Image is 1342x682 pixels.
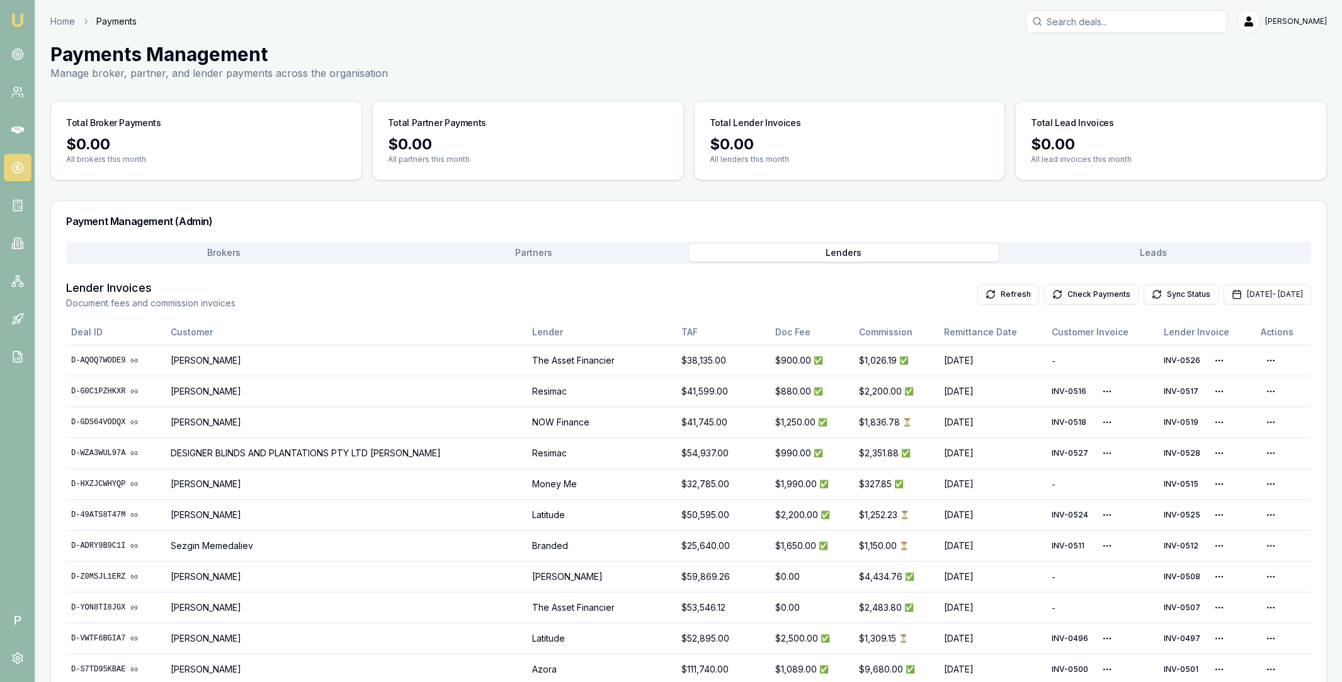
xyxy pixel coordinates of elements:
td: [DATE] [939,499,1046,530]
div: $111,740.00 [681,663,766,676]
span: - [1052,356,1055,366]
a: D-WZA3WUL97A [71,448,161,458]
div: $54,937.00 [681,447,766,459]
div: $0.00 [66,134,346,154]
span: Payment Received [899,355,909,366]
div: $53,546.12 [681,601,766,614]
a: D-S7TD95KBAE [71,664,161,674]
span: DB ID: cmersbcfz006gr84fl00sc3aa Xero ID: 201f1424-17b6-4644-a145-a75faeff80cf [1164,572,1204,582]
div: $2,483.80 [859,601,934,614]
span: Payment Received [821,633,830,644]
span: DB ID: cmes13ofs000511kf8bwrqtll Xero ID: 17417bc9-1a83-4814-ac9d-504615d9d6b9 [1052,541,1092,551]
span: Payment Received [905,572,914,582]
span: DB ID: cmeux1rgv000b2oznf0fwlcva Xero ID: 4bebbcac-2c13-4ca0-bbe3-e605310b11a6 [1052,417,1092,427]
h3: Total Broker Payments [66,117,161,129]
a: Home [50,15,75,28]
span: DB ID: cmf0a2hqz0005d4p4svg7xsrt Xero ID: af88b4d7-6fbb-4319-91b5-8427abb46092 [1164,355,1204,366]
h3: Total Partner Payments [388,117,486,129]
span: DB ID: cmezk2msq000mrr1rkiick85n Xero ID: fbbdbf3a-abc1-4d98-8d4c-8e8577c357b3 [1052,510,1092,520]
input: Search deals [1026,10,1227,33]
span: Payment Pending [899,633,908,644]
img: emu-icon-u.png [10,13,25,28]
button: Lenders [689,244,999,262]
div: $0.00 [775,570,849,583]
a: D-49ATS8T47M [71,510,161,520]
button: Check Payments [1044,284,1139,304]
span: - [1052,572,1055,582]
td: NOW Finance [527,407,676,437]
div: $2,200.00 [775,509,849,521]
button: Refresh [977,284,1039,304]
span: Payment Received [904,603,914,613]
span: Payment Received [819,664,829,674]
h3: Total Lender Invoices [710,117,801,129]
span: Payment Received [814,386,823,396]
span: DB ID: cmeqi3sn2009wcn8fw3tbn8n8 Xero ID: 27f79e74-8b70-4940-8e8a-90f35e8f9012 [1052,633,1092,644]
button: Partners [378,244,688,262]
div: $1,836.78 [859,416,934,429]
span: [PERSON_NAME] [1265,16,1327,26]
div: $0.00 [1031,134,1311,154]
h1: Payments Management [50,43,388,66]
td: [PERSON_NAME] [166,499,527,530]
a: D-YON8TI8JGX [71,603,161,613]
div: $59,869.26 [681,570,766,583]
a: D-ADRY9B9C1I [71,541,161,551]
div: $32,785.00 [681,478,766,490]
button: Brokers [69,244,378,262]
span: Payment Pending [902,417,912,427]
div: $990.00 [775,447,849,459]
div: $1,650.00 [775,540,849,552]
span: DB ID: cmeqi7ez9002dfyk2btncnmfy Xero ID: 4eb0469f-15dd-472c-a503-667ef51e511f [1052,664,1092,674]
th: Lender [527,320,676,345]
div: $4,434.76 [859,570,934,583]
div: $2,200.00 [859,385,934,398]
div: $880.00 [775,385,849,398]
td: [PERSON_NAME] [166,407,527,437]
td: [DATE] [939,530,1046,561]
div: $41,599.00 [681,385,766,398]
nav: breadcrumb [50,15,137,28]
th: Doc Fee [770,320,854,345]
div: $25,640.00 [681,540,766,552]
td: The Asset Financier [527,345,676,376]
h3: Payment Management (Admin) [66,216,1311,226]
td: Latitude [527,499,676,530]
p: Manage broker, partner, and lender payments across the organisation [50,66,388,81]
td: [PERSON_NAME] [527,561,676,592]
a: D-HXZJCWHYQP [71,479,161,489]
div: $1,150.00 [859,540,934,552]
td: [DATE] [939,623,1046,654]
td: [PERSON_NAME] [166,592,527,623]
td: Money Me [527,468,676,499]
div: $1,250.00 [775,416,849,429]
th: Remittance Date [939,320,1046,345]
span: DB ID: cmeuvfsv8002y119zdvco6xkv Xero ID: e68ca33f-d215-44ba-bd9a-a4e7c535a1e6 [1052,386,1092,396]
span: Payment Pending [900,510,909,520]
th: Customer Invoice [1047,320,1159,345]
div: $50,595.00 [681,509,766,521]
span: DB ID: cmeqozl37004gjzd37che9jcw Xero ID: 8f2171cf-dbc4-4673-8f4b-6b0c91650e49 [1164,603,1204,613]
span: P [4,606,31,634]
div: $41,745.00 [681,416,766,429]
div: $1,252.23 [859,509,934,521]
td: [DATE] [939,468,1046,499]
span: DB ID: cmes13py2000911kfsiqi1bal Xero ID: a049859a-945d-4084-beae-cd8ae2f62124 [1164,541,1204,551]
p: All partners this month [388,154,668,165]
h3: Total Lead Invoices [1031,117,1113,129]
td: [PERSON_NAME] [166,345,527,376]
div: $1,089.00 [775,663,849,676]
p: All brokers this month [66,154,346,165]
span: DB ID: cmezk2oko000qrr1r1n7ql55v Xero ID: d78eb3d7-d946-4f12-8234-863de07e5bee [1164,510,1204,520]
span: Payment Received [894,479,904,489]
td: [DATE] [939,345,1046,376]
td: The Asset Financier [527,592,676,623]
button: Sync Status [1144,284,1219,304]
span: Payment Received [814,355,823,366]
div: $2,351.88 [859,447,934,459]
p: Document fees and commission invoices [66,297,236,309]
a: D-GDS64VODQX [71,417,161,427]
div: $52,895.00 [681,632,766,645]
div: $0.00 [388,134,668,154]
span: Payment Received [906,664,915,674]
